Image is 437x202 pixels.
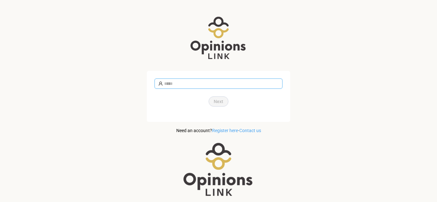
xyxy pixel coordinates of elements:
div: Need an account? · [155,122,282,134]
span: user [158,81,163,86]
a: Contact us [239,128,261,133]
a: Register here [212,128,238,133]
span: Next [214,98,223,105]
button: Next [209,96,228,107]
img: Logo [167,16,270,61]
